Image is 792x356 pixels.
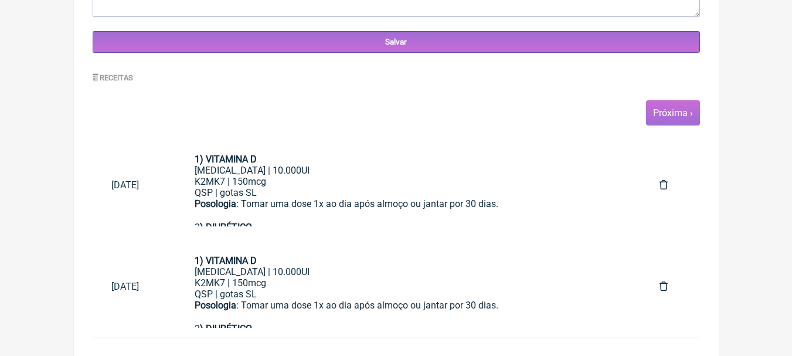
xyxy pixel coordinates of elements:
strong: ) DIURÉTICO [200,323,252,334]
div: K2MK7 | 150mcg [195,176,623,187]
div: QSP | gotas SL [195,289,623,300]
div: K2MK7 | 150mcg [195,277,623,289]
div: 2 [195,222,623,233]
a: 1) VITAMINA D[MEDICAL_DATA] | 10.000UIK2MK7 | 150mcgQSP | gotas SLPosologia: Tomar uma dose 1x ao... [176,144,641,226]
nav: pager [93,100,700,126]
strong: 1) VITAMINA D [195,154,257,165]
a: 1) VITAMINA D[MEDICAL_DATA] | 10.000UIK2MK7 | 150mcgQSP | gotas SLPosologia: Tomar uma dose 1x ao... [176,246,641,328]
strong: Posologia [195,198,236,209]
div: QSP | gotas SL [195,187,623,198]
div: 2 [195,323,623,334]
a: [DATE] [93,170,176,200]
strong: Posologia [195,300,236,311]
div: [MEDICAL_DATA] | 10.000UI [195,165,623,176]
div: : Tomar uma dose 1x ao dia após almoço ou jantar por 30 dias. ㅤ [195,300,623,323]
div: : Tomar uma dose 1x ao dia após almoço ou jantar por 30 dias. ㅤ [195,198,623,222]
strong: ) DIURÉTICO [200,222,252,233]
strong: 1) VITAMINA D [195,255,257,266]
div: [MEDICAL_DATA] | 10.000UI [195,266,623,277]
a: [DATE] [93,272,176,301]
input: Salvar [93,31,700,53]
label: Receitas [93,73,134,82]
a: Próxima › [653,107,693,118]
